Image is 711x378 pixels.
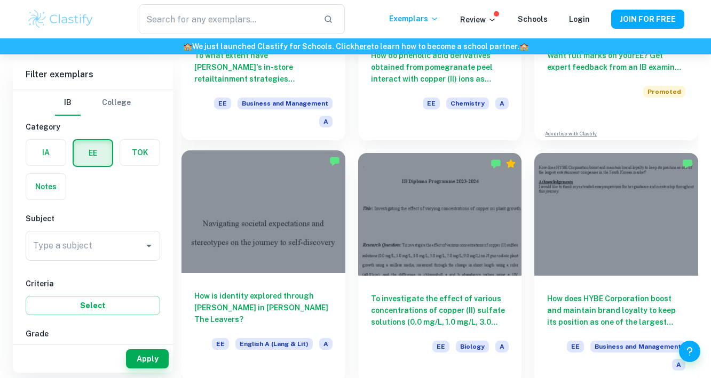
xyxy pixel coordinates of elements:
[423,98,440,109] span: EE
[2,41,709,52] h6: We just launched Clastify for Schools. Click to learn how to become a school partner.
[13,60,173,90] h6: Filter exemplars
[26,140,66,165] button: IA
[26,174,66,199] button: Notes
[319,338,333,350] span: A
[212,338,229,350] span: EE
[126,349,169,368] button: Apply
[518,15,548,23] a: Schools
[26,121,160,133] h6: Category
[238,98,333,109] span: Business and Management
[456,341,489,352] span: Biology
[682,158,693,169] img: Marked
[643,86,685,98] span: Promoted
[26,328,160,340] h6: Grade
[679,341,700,362] button: Help and Feedback
[547,293,685,328] h6: How does HYBE Corporation boost and maintain brand loyalty to keep its position as one of the lar...
[354,42,371,51] a: here
[55,90,81,116] button: IB
[611,10,684,29] button: JOIN FOR FREE
[519,42,528,51] span: 🏫
[590,341,685,352] span: Business and Management
[569,15,590,23] a: Login
[139,4,315,34] input: Search for any exemplars...
[495,98,509,109] span: A
[55,90,131,116] div: Filter type choice
[27,9,94,30] img: Clastify logo
[491,158,501,169] img: Marked
[26,278,160,289] h6: Criteria
[672,359,685,371] span: A
[505,158,516,169] div: Premium
[329,156,340,166] img: Marked
[545,130,597,138] a: Advertise with Clastify
[74,140,112,166] button: EE
[460,14,496,26] p: Review
[319,116,333,127] span: A
[102,90,131,116] button: College
[371,50,509,85] h6: How do phenolic acid derivatives obtained from pomegranate peel interact with copper (II) ions as...
[547,50,685,73] h6: Want full marks on your EE ? Get expert feedback from an IB examiner!
[495,341,509,352] span: A
[214,98,231,109] span: EE
[183,42,192,51] span: 🏫
[371,293,509,328] h6: To investigate the effect of various concentrations of copper (II) sulfate solutions (0.0 mg/L, 1...
[26,296,160,315] button: Select
[141,238,156,253] button: Open
[389,13,439,25] p: Exemplars
[194,50,333,85] h6: To what extent have [PERSON_NAME]'s in-store retailtainment strategies contributed to enhancing b...
[235,338,313,350] span: English A (Lang & Lit)
[26,213,160,224] h6: Subject
[120,140,160,165] button: TOK
[446,98,489,109] span: Chemistry
[567,341,584,352] span: EE
[432,341,449,352] span: EE
[194,290,333,325] h6: How is identity explored through [PERSON_NAME] in [PERSON_NAME] The Leavers?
